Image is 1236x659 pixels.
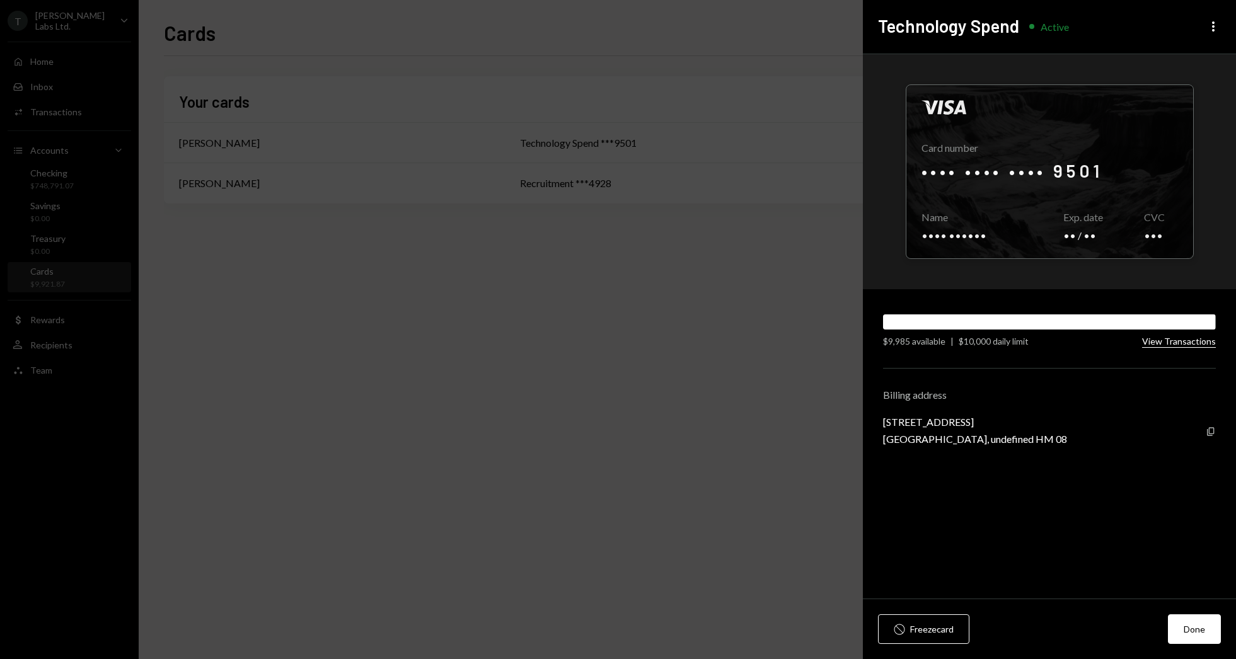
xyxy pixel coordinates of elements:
button: View Transactions [1142,336,1216,348]
div: [STREET_ADDRESS] [883,416,1067,428]
div: [GEOGRAPHIC_DATA], undefined HM 08 [883,433,1067,445]
div: $10,000 daily limit [959,335,1029,348]
h2: Technology Spend [878,14,1019,38]
div: | [950,335,954,348]
div: Freeze card [910,622,954,636]
div: Active [1041,21,1069,33]
button: Done [1168,614,1221,644]
div: $9,985 available [883,335,945,348]
div: Billing address [883,389,1216,401]
button: Freezecard [878,614,969,644]
div: Click to reveal [906,84,1194,259]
